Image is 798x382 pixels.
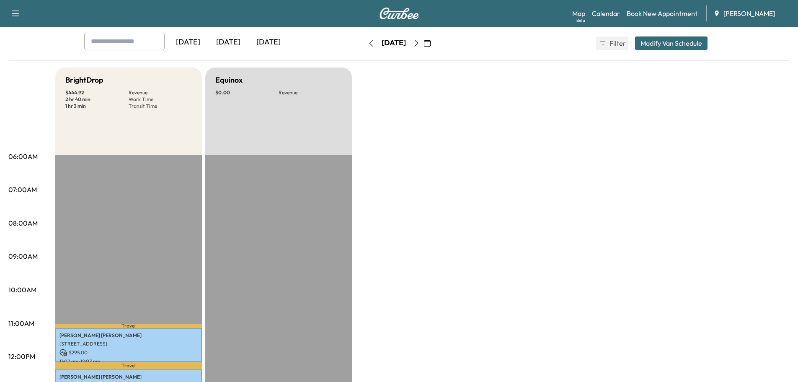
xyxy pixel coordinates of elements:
h5: Equinox [215,74,243,86]
p: 08:00AM [8,218,38,228]
p: [STREET_ADDRESS] [59,340,198,347]
p: $ 295.00 [59,349,198,356]
div: [DATE] [382,38,406,48]
div: [DATE] [168,33,208,52]
div: [DATE] [248,33,289,52]
p: 06:00AM [8,151,38,161]
h5: BrightDrop [65,74,103,86]
p: 2 hr 40 min [65,96,129,103]
button: Modify Van Schedule [635,36,708,50]
p: [PERSON_NAME] [PERSON_NAME] [59,332,198,339]
p: 09:00AM [8,251,38,261]
p: 1 hr 3 min [65,103,129,109]
p: 11:07 am - 12:07 pm [59,358,198,365]
a: MapBeta [572,8,585,18]
p: Revenue [279,89,342,96]
a: Calendar [592,8,620,18]
div: [DATE] [208,33,248,52]
p: Revenue [129,89,192,96]
p: Travel [55,362,202,370]
button: Filter [596,36,628,50]
p: 07:00AM [8,185,37,195]
span: Filter [609,38,625,48]
a: Book New Appointment [627,8,697,18]
div: Beta [576,17,585,23]
span: [PERSON_NAME] [723,8,775,18]
p: 10:00AM [8,285,36,295]
p: $ 0.00 [215,89,279,96]
p: 12:00PM [8,351,35,361]
p: $ 444.92 [65,89,129,96]
p: [PERSON_NAME] [PERSON_NAME] [59,374,198,380]
p: Work Time [129,96,192,103]
p: Transit Time [129,103,192,109]
p: 11:00AM [8,318,34,328]
p: Travel [55,324,202,327]
img: Curbee Logo [379,8,419,19]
